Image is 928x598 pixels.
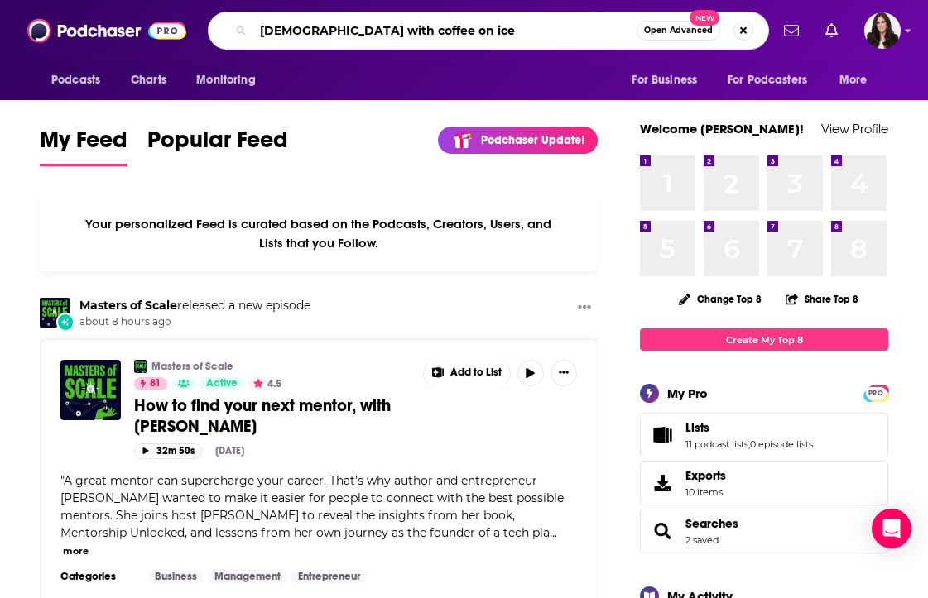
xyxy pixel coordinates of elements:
a: Lists [685,420,813,435]
span: For Business [632,69,697,92]
a: Charts [120,65,176,96]
button: 32m 50s [134,443,202,459]
button: 4.5 [248,377,286,390]
img: User Profile [864,12,901,49]
span: Charts [131,69,166,92]
img: Podchaser - Follow, Share and Rate Podcasts [27,15,186,46]
a: Active [200,377,244,390]
a: How to find your next mentor, with [PERSON_NAME] [134,395,411,437]
button: Show profile menu [864,12,901,49]
input: Search podcasts, credits, & more... [253,17,637,44]
button: Show More Button [424,360,510,386]
a: 2 saved [685,534,719,546]
span: Podcasts [51,69,100,92]
span: Open Advanced [644,26,713,35]
span: New [690,10,719,26]
div: Open Intercom Messenger [872,509,911,548]
button: open menu [40,65,122,96]
a: Show notifications dropdown [777,17,805,45]
span: " [60,473,564,540]
p: Podchaser Update! [481,133,584,147]
a: 0 episode lists [750,438,813,450]
button: open menu [185,65,276,96]
span: Searches [640,509,888,553]
span: Exports [685,468,726,483]
span: Monitoring [196,69,255,92]
span: Lists [685,420,709,435]
span: 10 items [685,486,726,498]
button: Change Top 8 [669,289,772,309]
span: For Podcasters [728,69,807,92]
a: Management [208,570,287,583]
button: open menu [828,65,888,96]
span: ... [550,525,557,540]
a: Show notifications dropdown [819,17,844,45]
span: about 8 hours ago [79,315,310,329]
a: View Profile [821,121,888,136]
div: [DATE] [215,445,244,457]
span: Add to List [450,366,502,379]
button: Share Top 8 [785,283,859,315]
div: Your personalized Feed is curated based on the Podcasts, Creators, Users, and Lists that you Follow. [40,196,598,271]
span: More [839,69,868,92]
button: Show More Button [551,360,577,386]
a: Masters of Scale [79,298,177,313]
img: Masters of Scale [40,298,70,328]
span: PRO [866,387,886,399]
span: My Feed [40,126,127,164]
a: PRO [866,386,886,399]
span: A great mentor can supercharge your career. That’s why author and entrepreneur [PERSON_NAME] want... [60,473,564,540]
div: My Pro [667,385,708,401]
a: Business [148,570,204,583]
span: Popular Feed [147,126,288,164]
span: How to find your next mentor, with [PERSON_NAME] [134,395,391,437]
div: Search podcasts, credits, & more... [208,12,769,50]
span: Active [206,376,238,392]
a: Create My Top 8 [640,328,888,351]
span: Exports [646,471,679,495]
a: Searches [685,516,738,531]
a: Masters of Scale [151,360,233,373]
h3: released a new episode [79,298,310,313]
a: Welcome [PERSON_NAME]! [640,121,804,136]
span: , [748,438,750,450]
span: 81 [150,376,161,392]
button: more [63,544,89,558]
button: Show More Button [571,298,598,318]
span: Lists [640,413,888,457]
a: My Feed [40,126,127,166]
a: 81 [134,377,167,390]
button: open menu [717,65,831,96]
button: open menu [620,65,718,96]
button: Open AdvancedNew [637,21,720,41]
a: 11 podcast lists [685,438,748,450]
h3: Categories [60,570,135,583]
a: Searches [646,519,679,543]
img: Masters of Scale [134,360,147,373]
img: How to find your next mentor, with Janice Omadeke [60,360,121,420]
a: Entrepreneur [291,570,367,583]
a: Popular Feed [147,126,288,166]
span: Logged in as RebeccaShapiro [864,12,901,49]
div: New Episode [56,313,75,331]
a: Exports [640,461,888,505]
a: Lists [646,423,679,447]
